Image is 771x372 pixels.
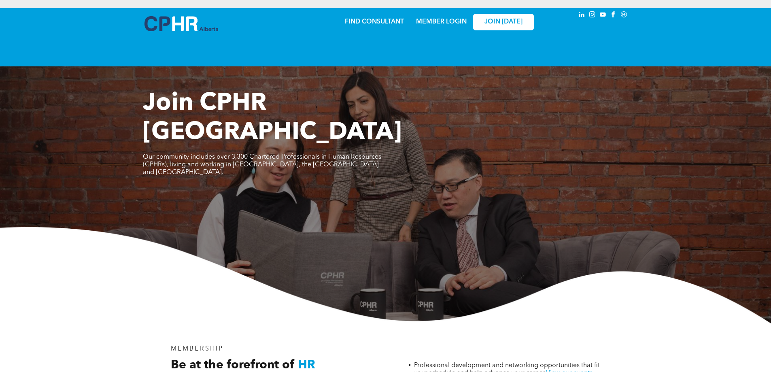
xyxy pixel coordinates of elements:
[473,14,534,30] a: JOIN [DATE]
[298,359,315,371] span: HR
[143,91,402,145] span: Join CPHR [GEOGRAPHIC_DATA]
[578,10,586,21] a: linkedin
[620,10,629,21] a: Social network
[416,19,467,25] a: MEMBER LOGIN
[588,10,597,21] a: instagram
[171,359,295,371] span: Be at the forefront of
[484,18,522,26] span: JOIN [DATE]
[609,10,618,21] a: facebook
[345,19,404,25] a: FIND CONSULTANT
[171,346,224,352] span: MEMBERSHIP
[599,10,607,21] a: youtube
[143,154,381,176] span: Our community includes over 3,300 Chartered Professionals in Human Resources (CPHRs), living and ...
[144,16,218,31] img: A blue and white logo for cp alberta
